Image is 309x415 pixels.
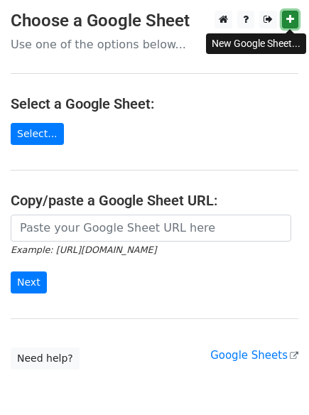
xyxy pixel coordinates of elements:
[206,33,306,54] div: New Google Sheet...
[238,347,309,415] iframe: Chat Widget
[11,123,64,145] a: Select...
[11,95,298,112] h4: Select a Google Sheet:
[11,271,47,293] input: Next
[11,347,80,370] a: Need help?
[11,37,298,52] p: Use one of the options below...
[11,215,291,242] input: Paste your Google Sheet URL here
[11,244,156,255] small: Example: [URL][DOMAIN_NAME]
[210,349,298,362] a: Google Sheets
[11,192,298,209] h4: Copy/paste a Google Sheet URL:
[11,11,298,31] h3: Choose a Google Sheet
